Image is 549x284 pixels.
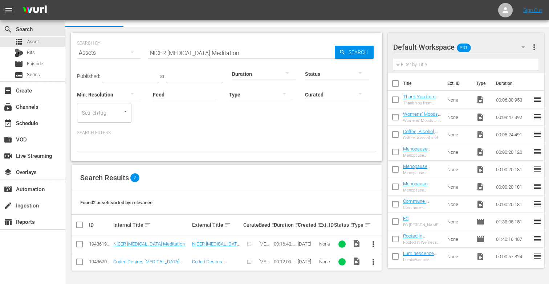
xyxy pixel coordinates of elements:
[493,126,533,143] td: 00:05:24.491
[403,181,440,197] a: Menopause Awareness Month Promo Option 1
[533,95,542,104] span: reorder
[259,221,272,229] div: Feed
[4,103,12,111] span: Channels
[4,185,12,194] span: Automation
[298,259,317,264] div: [DATE]
[365,235,382,253] button: more_vert
[403,129,439,145] a: Coffee, Alcohol, and Women’s Gut Health
[145,222,151,228] span: sort
[113,221,190,229] div: Internal Title
[403,101,442,106] div: Thank You from [PERSON_NAME]
[352,239,361,248] span: Video
[113,241,185,247] a: NICER [MEDICAL_DATA] Meditation
[335,46,374,59] button: Search
[295,222,301,228] span: sort
[444,178,473,195] td: None
[443,73,472,94] th: Ext. ID
[274,259,296,264] div: 00:12:09.727
[77,43,141,63] div: Assets
[476,130,485,139] span: Video
[298,221,317,229] div: Created
[77,73,100,79] span: Published:
[319,241,332,247] div: None
[403,258,442,262] div: Luminescence [PERSON_NAME] and [PERSON_NAME] 00:58
[403,170,442,175] div: Menopause Awareness Month Promo Option 2
[403,198,436,226] a: Commune- Navigating Perimenopause and Menopause Next On
[457,40,471,55] span: 531
[403,251,438,278] a: Luminescence [PERSON_NAME] and [PERSON_NAME] 00:58
[4,25,12,34] span: Search
[533,252,542,260] span: reorder
[403,146,440,162] a: Menopause Awareness Month Promo Option 3
[523,7,542,13] a: Sign Out
[444,143,473,161] td: None
[80,173,129,182] span: Search Results
[192,259,227,275] a: Coded Desires [MEDICAL_DATA] Meditation
[444,230,473,248] td: None
[350,222,357,228] span: sort
[403,136,442,140] div: Coffee, Alcohol, and Women’s Gut Health
[403,94,439,105] a: Thank You from [PERSON_NAME]
[159,73,164,79] span: to
[4,86,12,95] span: Create
[493,91,533,108] td: 00:06:30.953
[319,222,332,228] div: Ext. ID
[476,182,485,191] span: Video
[4,135,12,144] span: VOD
[4,168,12,177] span: Overlays
[346,46,374,59] span: Search
[493,213,533,230] td: 01:38:05.151
[472,73,492,94] th: Type
[476,217,485,226] span: Episode
[113,259,182,270] a: Coded Desires [MEDICAL_DATA] Meditation
[224,222,231,228] span: sort
[403,111,441,122] a: Womens’ Moods and Hormones
[27,38,39,45] span: Asset
[4,201,12,210] span: Ingestion
[493,108,533,126] td: 00:09:47.392
[533,130,542,139] span: reorder
[476,95,485,104] span: Video
[530,43,538,52] span: more_vert
[77,130,376,136] p: Search Filters:
[243,222,256,228] div: Curated
[533,165,542,173] span: reorder
[476,165,485,174] span: Video
[122,108,129,115] button: Open
[492,73,535,94] th: Duration
[444,195,473,213] td: None
[403,153,442,158] div: Menopause Awareness Month Promo Option 3
[89,222,111,228] div: ID
[192,221,241,229] div: External Title
[444,126,473,143] td: None
[192,241,241,252] a: NICER [MEDICAL_DATA] Meditation
[89,241,111,247] div: 194361983
[533,182,542,191] span: reorder
[80,200,152,205] span: Found 2 assets sorted by: relevance
[493,230,533,248] td: 01:40:16.407
[298,241,317,247] div: [DATE]
[130,173,139,182] span: 2
[444,108,473,126] td: None
[352,221,362,229] div: Type
[4,6,13,15] span: menu
[403,188,442,193] div: Menopause Awareness Month Promo Option 1
[17,2,52,19] img: ans4CAIJ8jUAAAAAAAAAAAAAAAAAAAAAAAAgQb4GAAAAAAAAAAAAAAAAAAAAAAAAJMjXAAAAAAAAAAAAAAAAAAAAAAAAgAT5G...
[27,71,40,78] span: Series
[369,240,378,248] span: more_vert
[15,37,23,46] span: Asset
[533,147,542,156] span: reorder
[352,257,361,266] span: Video
[493,143,533,161] td: 00:00:20.120
[493,248,533,265] td: 00:00:57.824
[403,233,438,260] a: Rooted in Wellness [PERSON_NAME] [S1E6] (Inner Strength)
[476,235,485,243] span: Episode
[271,222,278,228] span: sort
[476,148,485,156] span: Video
[4,218,12,226] span: Reports
[530,38,538,56] button: more_vert
[4,119,12,128] span: Schedule
[365,253,382,271] button: more_vert
[393,37,532,57] div: Default Workspace
[319,259,332,264] div: None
